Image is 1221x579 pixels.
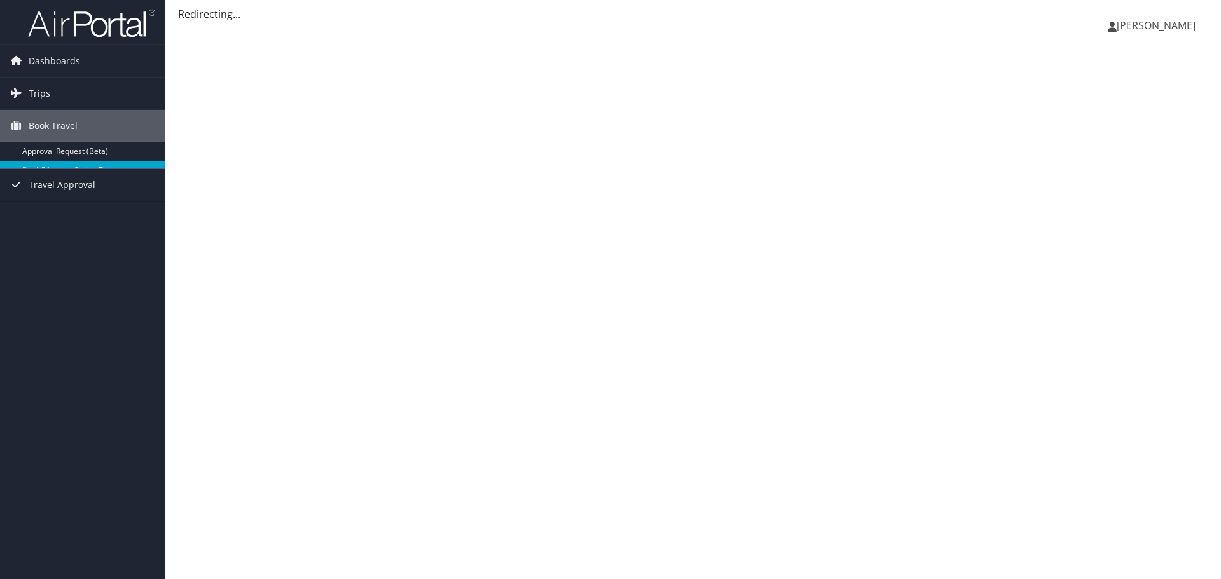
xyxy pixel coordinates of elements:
[28,8,155,38] img: airportal-logo.png
[29,45,80,77] span: Dashboards
[29,169,95,201] span: Travel Approval
[29,110,78,142] span: Book Travel
[29,78,50,109] span: Trips
[178,6,1208,22] div: Redirecting...
[1117,18,1196,32] span: [PERSON_NAME]
[1108,6,1208,44] a: [PERSON_NAME]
